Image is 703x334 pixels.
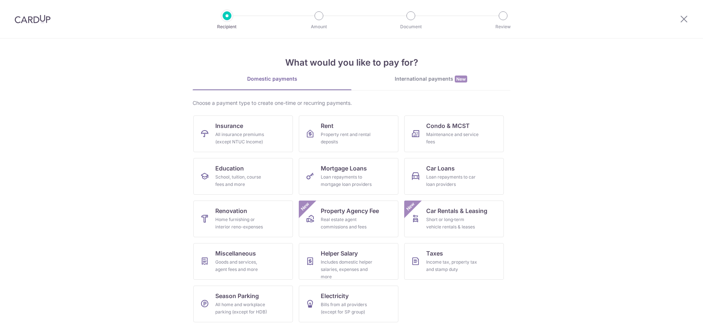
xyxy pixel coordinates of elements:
[193,286,293,322] a: Season ParkingAll home and workplace parking (except for HDB)
[215,164,244,173] span: Education
[404,243,504,280] a: TaxesIncome tax, property tax and stamp duty
[426,121,470,130] span: Condo & MCST
[215,258,268,273] div: Goods and services, agent fees and more
[193,243,293,280] a: MiscellaneousGoods and services, agent fees and more
[476,23,530,30] p: Review
[215,131,268,146] div: All insurance premiums (except NTUC Income)
[299,243,398,280] a: Helper SalaryIncludes domestic helper salaries, expenses and more
[426,206,487,215] span: Car Rentals & Leasing
[426,164,455,173] span: Car Loans
[215,121,243,130] span: Insurance
[426,249,443,258] span: Taxes
[426,173,479,188] div: Loan repayments to car loan providers
[426,216,479,231] div: Short or long‑term vehicle rentals & leases
[321,249,358,258] span: Helper Salary
[193,115,293,152] a: InsuranceAll insurance premiums (except NTUC Income)
[321,216,373,231] div: Real estate agent commissions and fees
[215,291,259,300] span: Season Parking
[426,258,479,273] div: Income tax, property tax and stamp duty
[299,201,311,213] span: New
[384,23,438,30] p: Document
[299,158,398,195] a: Mortgage LoansLoan repayments to mortgage loan providers
[455,76,467,82] span: New
[321,206,379,215] span: Property Agency Fee
[193,201,293,237] a: RenovationHome furnishing or interior reno-expenses
[404,115,504,152] a: Condo & MCSTMaintenance and service fees
[200,23,254,30] p: Recipient
[215,206,247,215] span: Renovation
[193,75,351,82] div: Domestic payments
[321,291,349,300] span: Electricity
[321,173,373,188] div: Loan repayments to mortgage loan providers
[193,99,510,107] div: Choose a payment type to create one-time or recurring payments.
[321,131,373,146] div: Property rent and rental deposits
[215,216,268,231] div: Home furnishing or interior reno-expenses
[426,131,479,146] div: Maintenance and service fees
[351,75,510,83] div: International payments
[299,115,398,152] a: RentProperty rent and rental deposits
[321,301,373,316] div: Bills from all providers (except for SP group)
[321,164,367,173] span: Mortgage Loans
[193,56,510,69] h4: What would you like to pay for?
[215,301,268,316] div: All home and workplace parking (except for HDB)
[292,23,346,30] p: Amount
[299,201,398,237] a: Property Agency FeeReal estate agent commissions and feesNew
[321,258,373,280] div: Includes domestic helper salaries, expenses and more
[215,173,268,188] div: School, tuition, course fees and more
[405,201,417,213] span: New
[321,121,334,130] span: Rent
[193,158,293,195] a: EducationSchool, tuition, course fees and more
[15,15,51,23] img: CardUp
[215,249,256,258] span: Miscellaneous
[299,286,398,322] a: ElectricityBills from all providers (except for SP group)
[404,201,504,237] a: Car Rentals & LeasingShort or long‑term vehicle rentals & leasesNew
[404,158,504,195] a: Car LoansLoan repayments to car loan providers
